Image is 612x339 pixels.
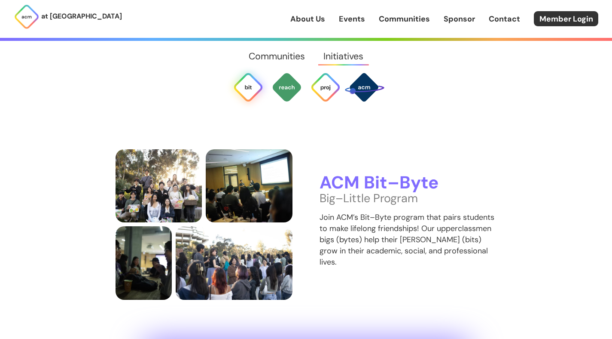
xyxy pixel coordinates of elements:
img: SPACE [344,67,384,108]
img: Bit Byte [233,72,264,103]
p: Big–Little Program [320,193,497,204]
h3: ACM Bit–Byte [320,173,497,193]
a: Communities [239,41,314,72]
a: Contact [489,13,520,25]
a: Sponsor [444,13,475,25]
a: Communities [379,13,430,25]
a: About Us [290,13,325,25]
img: members at bit byte allocation [176,226,292,300]
img: ACM Outreach [271,72,302,103]
p: Join ACM’s Bit–Byte program that pairs students to make lifelong friendships! Our upperclassmen b... [320,212,497,268]
img: VP Membership Tony presents tips for success for the bit byte program [206,149,292,223]
img: members talk over some tapioca express "boba" [116,226,172,300]
img: one or two trees in the bit byte program [116,149,202,223]
a: at [GEOGRAPHIC_DATA] [14,4,122,30]
a: Events [339,13,365,25]
img: ACM Logo [14,4,40,30]
img: ACM Projects [310,72,341,103]
p: at [GEOGRAPHIC_DATA] [41,11,122,22]
a: Initiatives [314,41,373,72]
a: Member Login [534,11,598,26]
